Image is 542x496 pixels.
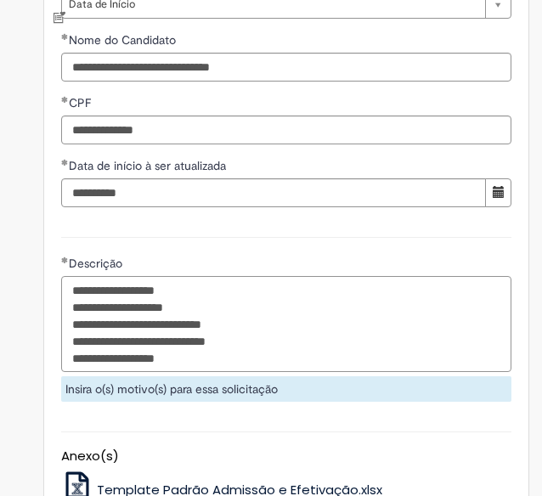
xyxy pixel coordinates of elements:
button: Mostrar calendário para Data de início à ser atualizada [485,178,511,207]
span: Obrigatório Preenchido [61,96,69,103]
span: Nome do Candidato [69,32,179,48]
div: Insira o(s) motivo(s) para essa solicitação [61,376,511,402]
span: Obrigatório Preenchido [61,256,69,263]
span: Descrição [69,256,126,271]
span: Obrigatório Preenchido [61,33,69,40]
span: Data de início à ser atualizada [69,158,229,173]
h5: Anexo(s) [61,449,511,464]
input: Data de início à ser atualizada 13 October 2025 Monday [61,178,486,207]
textarea: Descrição [61,276,511,372]
input: Nome do Candidato [61,53,511,82]
span: Obrigatório Preenchido [61,159,69,166]
input: CPF [61,116,511,144]
span: CPF [69,95,94,110]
